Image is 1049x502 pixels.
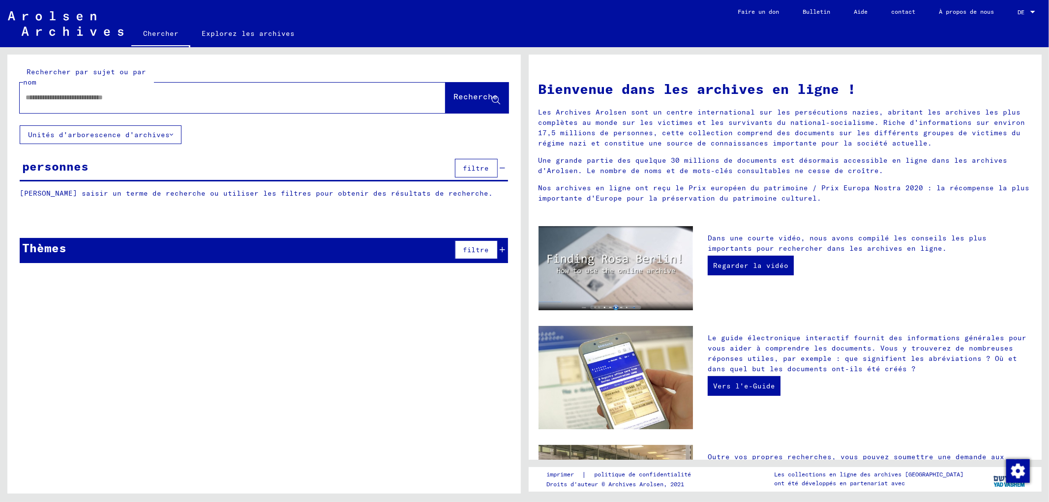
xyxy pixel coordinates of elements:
font: Droits d'auteur © Archives Arolsen, 2021 [546,480,684,488]
font: Bulletin [803,8,830,15]
button: filtre [455,159,498,177]
font: politique de confidentialité [594,471,691,478]
button: filtre [455,240,498,259]
font: Nos archives en ligne ont reçu le Prix européen du patrimoine / Prix Europa Nostra 2020 : la réco... [539,183,1030,203]
a: imprimer [546,470,582,480]
a: Vers l'e-Guide [708,376,780,396]
a: Explorez les archives [190,22,307,45]
font: Les Archives Arolsen sont un centre international sur les persécutions nazies, abritant les archi... [539,108,1025,148]
font: Bienvenue dans les archives en ligne ! [539,80,856,97]
a: Regarder la vidéo [708,256,794,275]
font: Outre vos propres recherches, vous pouvez soumettre une demande aux Archives d'Arolsen. Nous sero... [708,452,1030,492]
font: personnes [22,159,89,174]
font: Les collections en ligne des archives [GEOGRAPHIC_DATA] [774,471,963,478]
font: Rechercher par sujet ou par nom [23,67,146,87]
font: contact [891,8,915,15]
font: Aide [854,8,868,15]
font: filtre [463,164,489,173]
button: Recherche [446,83,509,113]
a: politique de confidentialité [586,470,703,480]
font: filtre [463,245,489,254]
font: À propos de nous [939,8,994,15]
img: Arolsen_neg.svg [8,11,123,36]
font: Faire un don [738,8,779,15]
font: Vers l'e-Guide [713,382,775,390]
font: [PERSON_NAME] saisir un terme de recherche ou utiliser les filtres pour obtenir des résultats de ... [20,189,493,198]
a: Chercher [131,22,190,47]
font: Explorez les archives [202,29,295,38]
font: Recherche [454,91,498,101]
font: Chercher [143,29,179,38]
font: imprimer [546,471,574,478]
font: Dans une courte vidéo, nous avons compilé les conseils les plus importants pour rechercher dans l... [708,234,987,253]
font: | [582,470,586,479]
font: DE [1018,8,1024,16]
img: Modifier le consentement [1006,459,1030,483]
font: Regarder la vidéo [713,261,788,270]
font: Le guide électronique interactif fournit des informations générales pour vous aider à comprendre ... [708,333,1026,373]
img: yv_logo.png [991,467,1028,491]
img: video.jpg [539,226,693,310]
font: Une grande partie des quelque 30 millions de documents est désormais accessible en ligne dans les... [539,156,1008,175]
font: Thèmes [22,240,66,255]
font: Unités d'arborescence d'archives [28,130,170,139]
font: ont été développés en partenariat avec [774,479,905,487]
button: Unités d'arborescence d'archives [20,125,181,144]
img: eguide.jpg [539,326,693,429]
